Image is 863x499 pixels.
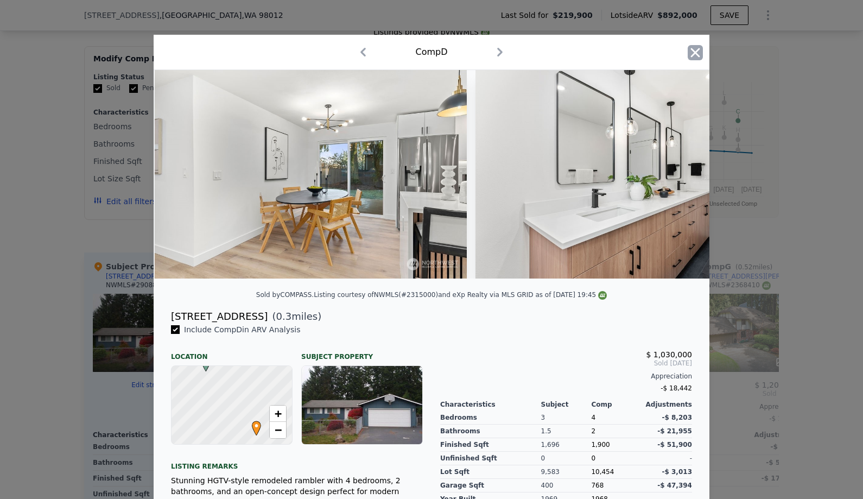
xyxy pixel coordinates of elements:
span: Include Comp D in ARV Analysis [180,325,305,334]
div: • [249,421,256,427]
div: Subject [541,400,592,409]
div: Finished Sqft [440,438,541,452]
span: ( miles) [268,309,321,324]
div: Location [171,344,293,361]
div: [STREET_ADDRESS] [171,309,268,324]
div: Appreciation [440,372,692,381]
div: Listing remarks [171,453,423,471]
div: 2 [591,425,642,438]
span: -$ 8,203 [662,414,692,421]
div: Bathrooms [440,425,541,438]
div: 3 [541,411,592,425]
div: Sold by COMPASS . [256,291,314,299]
div: Comp [591,400,642,409]
div: Listing courtesy of NWMLS (#2315000) and eXp Realty via MLS GRID as of [DATE] 19:45 [314,291,607,299]
img: NWMLS Logo [598,291,607,300]
span: 0 [591,454,595,462]
div: Bedrooms [440,411,541,425]
div: 400 [541,479,592,492]
div: Subject Property [301,344,423,361]
span: 768 [591,482,604,489]
span: 1,900 [591,441,610,449]
span: -$ 3,013 [662,468,692,476]
span: 4 [591,414,595,421]
div: 1,696 [541,438,592,452]
span: + [275,407,282,420]
div: 1.5 [541,425,592,438]
span: $ 1,030,000 [646,350,692,359]
div: Unfinished Sqft [440,452,541,465]
span: − [275,423,282,437]
span: 0.3 [276,311,292,322]
div: Adjustments [642,400,692,409]
div: 0 [541,452,592,465]
span: -$ 18,442 [661,384,692,392]
span: • [249,418,264,434]
img: Property Img [475,70,788,279]
div: Comp D [415,46,447,59]
div: - [642,452,692,465]
span: -$ 47,394 [657,482,692,489]
img: Property Img [155,70,467,279]
span: -$ 21,955 [657,427,692,435]
span: Sold [DATE] [440,359,692,368]
div: Garage Sqft [440,479,541,492]
span: -$ 51,900 [657,441,692,449]
div: 9,583 [541,465,592,479]
a: Zoom in [270,406,286,422]
div: Characteristics [440,400,541,409]
a: Zoom out [270,422,286,438]
span: 10,454 [591,468,614,476]
div: Lot Sqft [440,465,541,479]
